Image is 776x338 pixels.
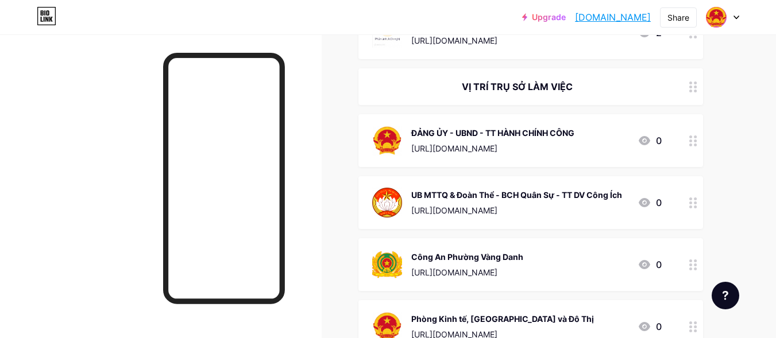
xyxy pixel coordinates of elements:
[411,251,523,263] div: Công An Phường Vàng Danh
[638,258,662,271] div: 0
[638,196,662,209] div: 0
[411,189,622,201] div: UB MTTQ & Đoàn Thể - BCH Quân Sự - TT DV Công Ích
[638,320,662,333] div: 0
[411,34,497,46] div: [URL][DOMAIN_NAME]
[372,188,402,217] img: UB MTTQ & Đoàn Thể - BCH Quân Sự - TT DV Công Ích
[411,266,523,278] div: [URL][DOMAIN_NAME]
[638,134,662,147] div: 0
[705,6,727,28] img: Công Huy Mai
[667,11,689,24] div: Share
[522,13,566,22] a: Upgrade
[575,10,651,24] a: [DOMAIN_NAME]
[411,204,622,216] div: [URL][DOMAIN_NAME]
[372,126,402,156] img: ĐẢNG ỦY - UBND - TT HÀNH CHÍNH CÔNG
[372,80,662,94] div: VỊ TRÍ TRỤ SỞ LÀM VIỆC
[411,313,594,325] div: Phòng Kinh tế, [GEOGRAPHIC_DATA] và Đô Thị
[411,142,574,154] div: [URL][DOMAIN_NAME]
[372,250,402,279] img: Công An Phường Vàng Danh
[411,127,574,139] div: ĐẢNG ỦY - UBND - TT HÀNH CHÍNH CÔNG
